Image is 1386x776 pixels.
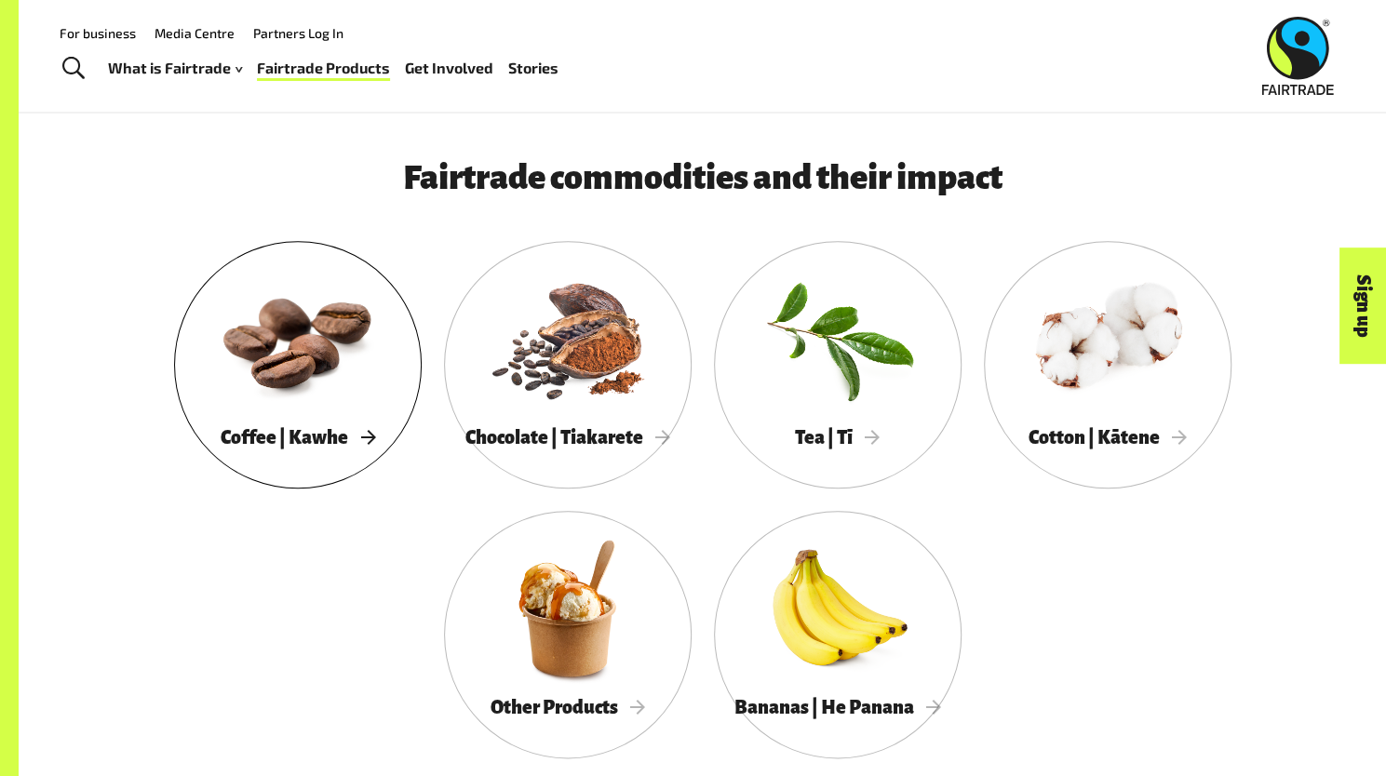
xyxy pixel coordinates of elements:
[155,25,235,41] a: Media Centre
[1029,427,1187,448] span: Cotton | Kātene
[465,427,670,448] span: Chocolate | Tiakarete
[491,697,645,717] span: Other Products
[50,46,96,92] a: Toggle Search
[508,55,558,82] a: Stories
[405,55,493,82] a: Get Involved
[108,55,242,82] a: What is Fairtrade
[444,511,692,758] a: Other Products
[714,241,962,488] a: Tea | Tī
[253,25,343,41] a: Partners Log In
[1262,17,1334,95] img: Fairtrade Australia New Zealand logo
[714,511,962,758] a: Bananas | He Panana
[444,241,692,488] a: Chocolate | Tiakarete
[257,55,390,82] a: Fairtrade Products
[174,241,422,488] a: Coffee | Kawhe
[221,427,375,448] span: Coffee | Kawhe
[984,241,1231,488] a: Cotton | Kātene
[230,159,1176,196] h3: Fairtrade commodities and their impact
[795,427,880,448] span: Tea | Tī
[734,697,941,717] span: Bananas | He Panana
[60,25,136,41] a: For business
